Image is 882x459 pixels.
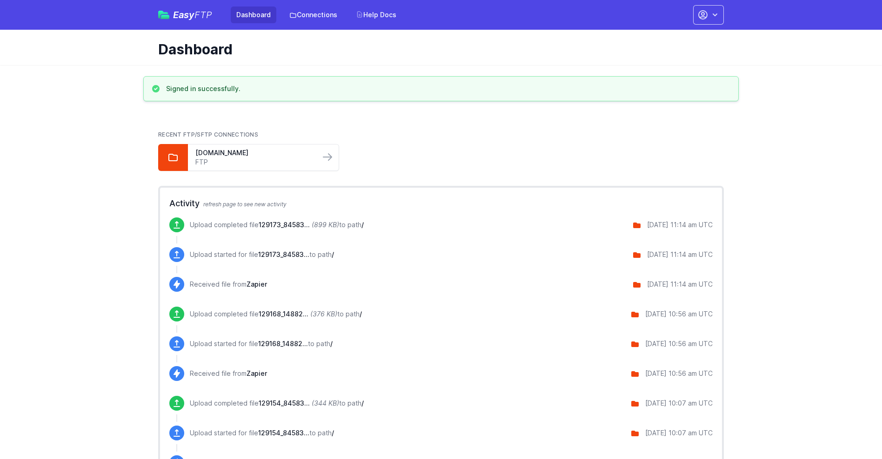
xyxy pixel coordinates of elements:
[258,429,309,437] span: 129154_8458323001684_100776917_8-20-2025.zip
[647,250,713,259] div: [DATE] 11:14 am UTC
[284,7,343,23] a: Connections
[645,309,713,319] div: [DATE] 10:56 am UTC
[332,250,334,258] span: /
[231,7,276,23] a: Dashboard
[166,84,241,93] h3: Signed in successfully.
[247,369,267,377] span: Zapier
[194,9,212,20] span: FTP
[158,131,724,138] h2: Recent FTP/SFTP Connections
[169,197,713,210] h2: Activity
[173,10,212,20] span: Easy
[158,10,212,20] a: EasyFTP
[330,340,333,348] span: /
[312,221,339,229] i: (899 KB)
[158,41,716,58] h1: Dashboard
[195,157,313,167] a: FTP
[645,399,713,408] div: [DATE] 10:07 am UTC
[360,310,362,318] span: /
[190,280,267,289] p: Received file from
[190,339,333,348] p: Upload started for file to path
[190,399,364,408] p: Upload completed file to path
[158,11,169,19] img: easyftp_logo.png
[190,220,364,229] p: Upload completed file to path
[332,429,334,437] span: /
[190,428,334,438] p: Upload started for file to path
[361,399,364,407] span: /
[361,221,364,229] span: /
[203,201,287,208] span: refresh page to see new activity
[190,250,334,259] p: Upload started for file to path
[647,280,713,289] div: [DATE] 11:14 am UTC
[645,428,713,438] div: [DATE] 10:07 am UTC
[645,339,713,348] div: [DATE] 10:56 am UTC
[645,369,713,378] div: [DATE] 10:56 am UTC
[647,220,713,229] div: [DATE] 11:14 am UTC
[259,399,310,407] span: 129154_8458323001684_100776917_8-20-2025.zip
[190,309,362,319] p: Upload completed file to path
[259,310,308,318] span: 129168_14882266841465_100777040_8-20-2025.zip
[247,280,267,288] span: Zapier
[312,399,339,407] i: (344 KB)
[258,340,308,348] span: 129168_14882266841465_100777040_8-20-2025.zip
[195,148,313,157] a: [DOMAIN_NAME]
[310,310,337,318] i: (376 KB)
[350,7,402,23] a: Help Docs
[259,221,310,229] span: 129173_8458310386004_100777099_8-20-2025.zip
[190,369,267,378] p: Received file from
[258,250,309,258] span: 129173_8458310386004_100777099_8-20-2025.zip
